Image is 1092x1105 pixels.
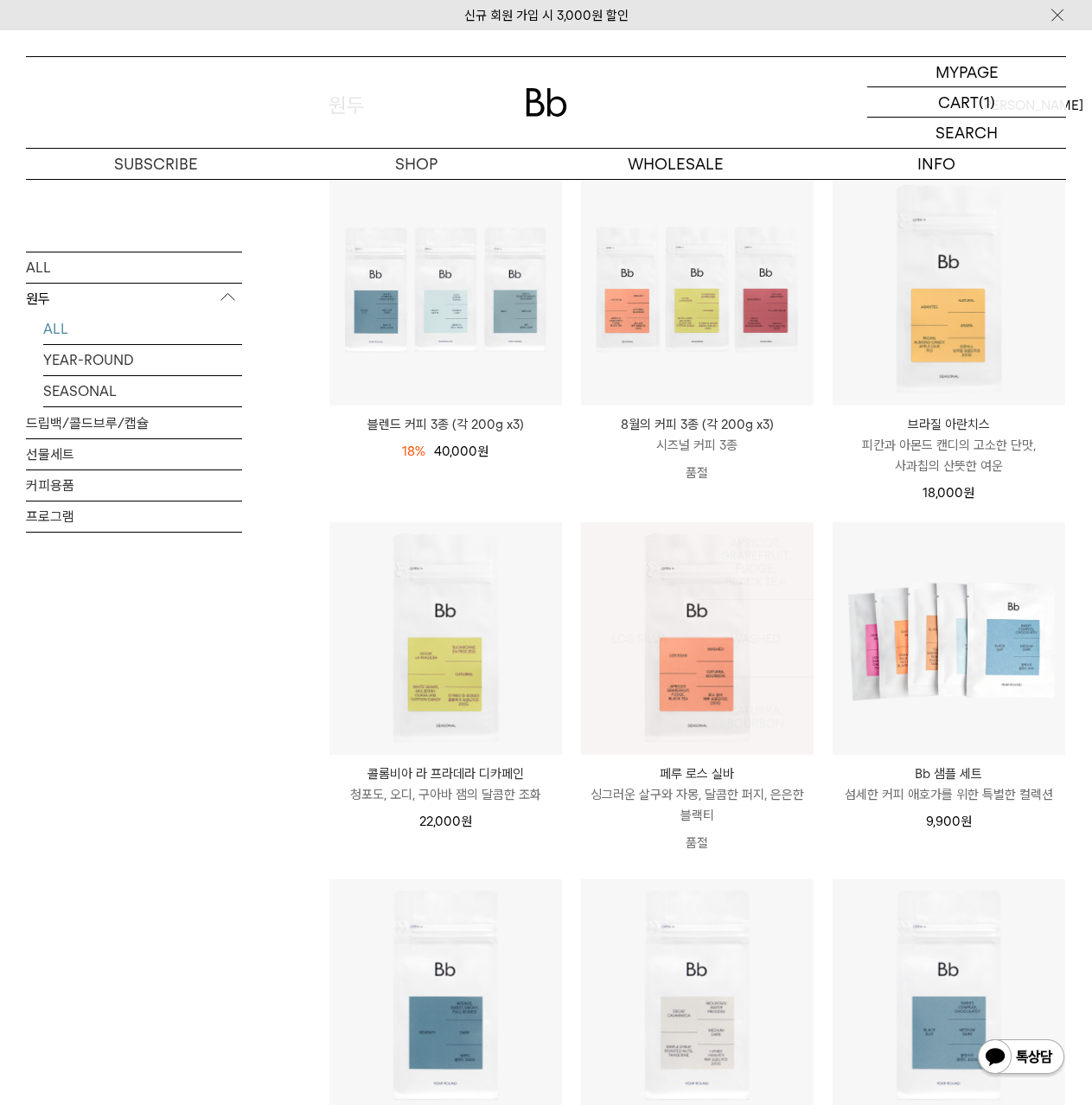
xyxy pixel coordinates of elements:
a: CART (1) [867,87,1066,118]
p: Bb 샘플 세트 [833,763,1065,784]
span: 원 [961,814,972,829]
a: SUBSCRIBE [26,149,286,179]
img: 카카오톡 채널 1:1 채팅 버튼 [976,1038,1066,1079]
img: 로고 [526,88,567,117]
p: 브라질 아란치스 [833,414,1065,435]
a: 드립백/콜드브루/캡슐 [26,407,242,438]
p: INFO [806,149,1066,179]
a: 페루 로스 실바 [581,522,814,755]
a: ALL [26,252,242,282]
a: 선물세트 [26,438,242,469]
p: 싱그러운 살구와 자몽, 달콤한 퍼지, 은은한 블랙티 [581,784,814,826]
a: 브라질 아란치스 피칸과 아몬드 캔디의 고소한 단맛, 사과칩의 산뜻한 여운 [833,414,1065,476]
p: 시즈널 커피 3종 [581,435,814,456]
a: 블렌드 커피 3종 (각 200g x3) [329,414,562,435]
span: 40,000 [434,444,489,459]
p: 페루 로스 실바 [581,763,814,784]
p: WHOLESALE [546,149,807,179]
img: 8월의 커피 3종 (각 200g x3) [581,174,814,406]
img: 1000000480_add2_053.jpg [581,522,814,755]
p: SEARCH [936,118,998,148]
a: 페루 로스 실바 싱그러운 살구와 자몽, 달콤한 퍼지, 은은한 블랙티 [581,763,814,826]
img: 블렌드 커피 3종 (각 200g x3) [329,174,562,406]
p: CART [938,87,979,117]
a: 8월의 커피 3종 (각 200g x3) 시즈널 커피 3종 [581,414,814,456]
a: 콜롬비아 라 프라데라 디카페인 청포도, 오디, 구아바 잼의 달콤한 조화 [329,763,562,805]
p: MYPAGE [936,57,999,86]
span: 18,000 [923,485,974,501]
p: 품절 [581,456,814,490]
span: 원 [477,444,489,459]
p: 8월의 커피 3종 (각 200g x3) [581,414,814,435]
a: SEASONAL [43,375,242,406]
a: SHOP [286,149,546,179]
p: 섬세한 커피 애호가를 위한 특별한 컬렉션 [833,784,1065,805]
a: Bb 샘플 세트 섬세한 커피 애호가를 위한 특별한 컬렉션 [833,763,1065,805]
span: 9,900 [926,814,972,829]
a: YEAR-ROUND [43,344,242,374]
a: ALL [43,313,242,343]
a: 신규 회원 가입 시 3,000원 할인 [464,8,629,23]
p: 콜롬비아 라 프라데라 디카페인 [329,763,562,784]
span: 22,000 [419,814,472,829]
p: 원두 [26,283,242,314]
span: 원 [461,814,472,829]
p: 청포도, 오디, 구아바 잼의 달콤한 조화 [329,784,562,805]
img: 브라질 아란치스 [833,174,1065,406]
p: 피칸과 아몬드 캔디의 고소한 단맛, 사과칩의 산뜻한 여운 [833,435,1065,476]
a: MYPAGE [867,57,1066,87]
a: 커피용품 [26,469,242,500]
img: 콜롬비아 라 프라데라 디카페인 [329,522,562,755]
div: 18% [402,441,425,462]
p: 품절 [581,826,814,860]
span: 원 [963,485,974,501]
a: 프로그램 [26,501,242,531]
p: (1) [979,87,995,117]
img: Bb 샘플 세트 [833,522,1065,755]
